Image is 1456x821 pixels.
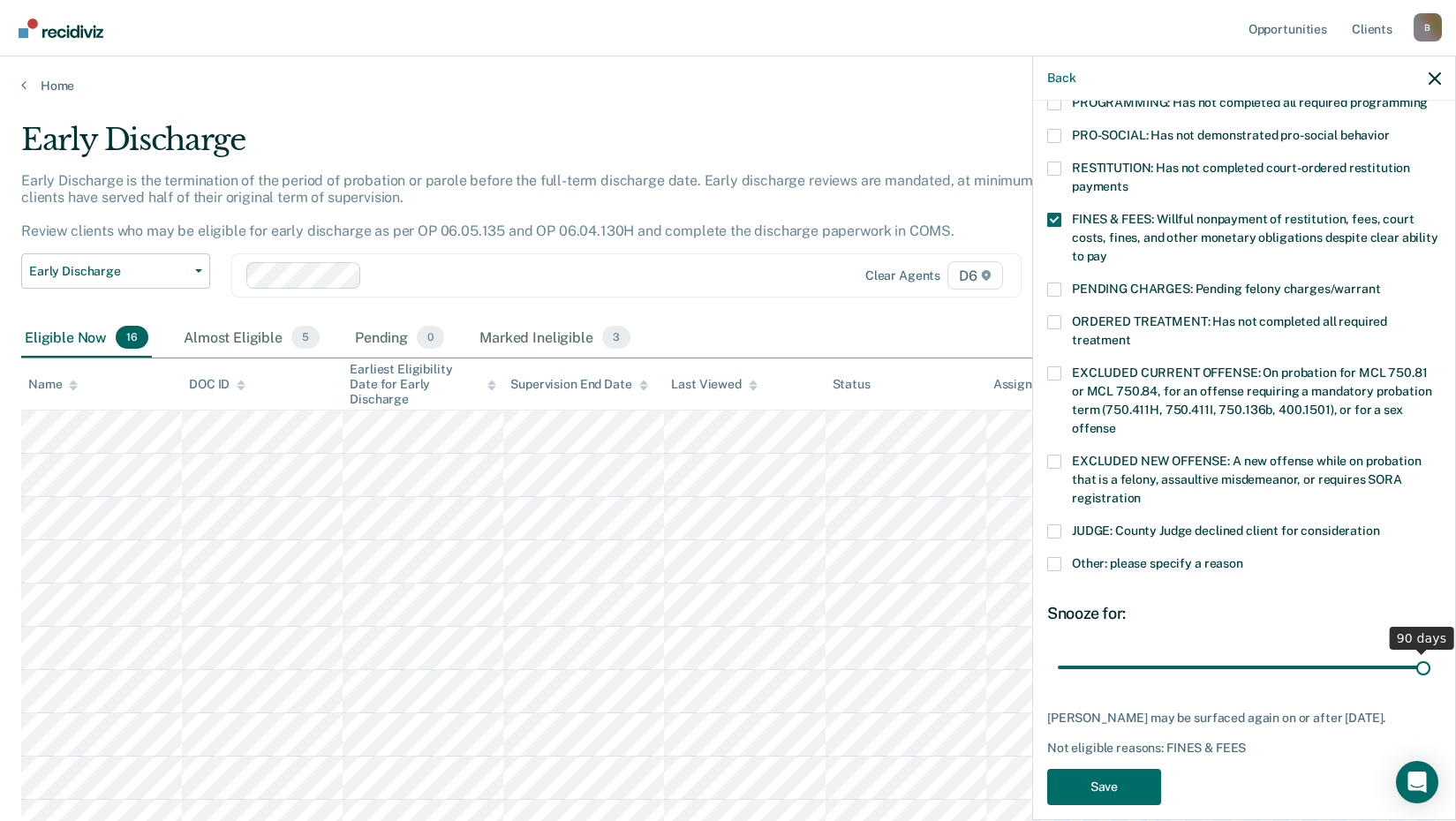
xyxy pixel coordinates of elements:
[1047,604,1441,623] div: Snooze for:
[476,319,634,358] div: Marked Ineligible
[1072,556,1243,570] span: Other: please specify a reason
[180,319,323,358] div: Almost Eligible
[1072,454,1421,505] span: EXCLUDED NEW OFFENSE: A new offense while on probation that is a felony, assaultive misdemeanor, ...
[602,326,630,349] span: 3
[1390,627,1454,650] div: 90 days
[947,261,1003,290] span: D6
[21,78,1435,94] a: Home
[350,362,496,406] div: Earliest Eligibility Date for Early Discharge
[1072,128,1390,142] span: PRO-SOCIAL: Has not demonstrated pro-social behavior
[351,319,448,358] div: Pending
[29,264,188,279] span: Early Discharge
[21,122,1113,172] div: Early Discharge
[189,377,245,392] div: DOC ID
[19,19,103,38] img: Recidiviz
[1414,13,1442,41] div: B
[1072,523,1380,538] span: JUDGE: County Judge declined client for consideration
[671,377,757,392] div: Last Viewed
[833,377,871,392] div: Status
[116,326,148,349] span: 16
[21,319,152,358] div: Eligible Now
[291,326,320,349] span: 5
[21,172,1071,240] p: Early Discharge is the termination of the period of probation or parole before the full-term disc...
[1396,761,1438,803] div: Open Intercom Messenger
[1072,314,1387,347] span: ORDERED TREATMENT: Has not completed all required treatment
[1072,95,1428,109] span: PROGRAMMING: Has not completed all required programming
[1047,741,1441,756] div: Not eligible reasons: FINES & FEES
[1047,711,1441,726] div: [PERSON_NAME] may be surfaced again on or after [DATE].
[1072,365,1431,435] span: EXCLUDED CURRENT OFFENSE: On probation for MCL 750.81 or MCL 750.84, for an offense requiring a m...
[865,268,940,283] div: Clear agents
[1047,71,1075,86] button: Back
[1414,13,1442,41] button: Profile dropdown button
[417,326,444,349] span: 0
[993,377,1076,392] div: Assigned to
[28,377,78,392] div: Name
[1072,161,1410,193] span: RESTITUTION: Has not completed court-ordered restitution payments
[1047,769,1161,805] button: Save
[1072,282,1380,296] span: PENDING CHARGES: Pending felony charges/warrant
[1072,212,1438,263] span: FINES & FEES: Willful nonpayment of restitution, fees, court costs, fines, and other monetary obl...
[510,377,647,392] div: Supervision End Date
